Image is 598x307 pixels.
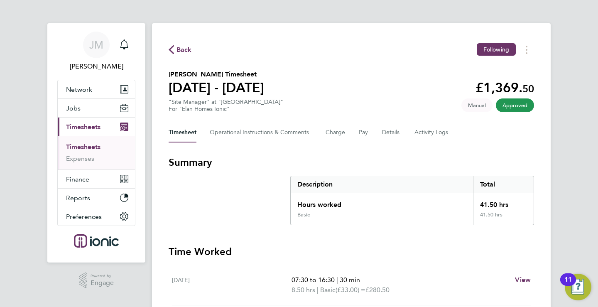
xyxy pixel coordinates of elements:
[326,123,346,142] button: Charge
[336,276,338,284] span: |
[359,123,369,142] button: Pay
[565,274,591,300] button: Open Resource Center, 11 new notifications
[291,193,473,211] div: Hours worked
[169,106,283,113] div: For "Elan Homes Ionic"
[58,99,135,117] button: Jobs
[169,245,534,258] h3: Time Worked
[58,136,135,169] div: Timesheets
[564,280,572,290] div: 11
[473,211,534,225] div: 41.50 hrs
[169,123,196,142] button: Timesheet
[66,123,100,131] span: Timesheets
[172,275,292,295] div: [DATE]
[58,118,135,136] button: Timesheets
[66,143,100,151] a: Timesheets
[483,46,509,53] span: Following
[519,43,534,56] button: Timesheets Menu
[169,156,534,169] h3: Summary
[475,80,534,96] app-decimal: £1,369.
[66,104,81,112] span: Jobs
[74,234,119,248] img: ionic-logo-retina.png
[477,43,516,56] button: Following
[292,276,335,284] span: 07:30 to 16:30
[473,193,534,211] div: 41.50 hrs
[91,273,114,280] span: Powered by
[515,276,531,284] span: View
[496,98,534,112] span: This timesheet has been approved.
[79,273,114,288] a: Powered byEngage
[58,80,135,98] button: Network
[58,170,135,188] button: Finance
[340,276,360,284] span: 30 min
[461,98,493,112] span: This timesheet was manually created.
[522,83,534,95] span: 50
[47,23,145,263] nav: Main navigation
[91,280,114,287] span: Engage
[169,69,264,79] h2: [PERSON_NAME] Timesheet
[317,286,319,294] span: |
[58,189,135,207] button: Reports
[320,285,336,295] span: Basic
[66,86,92,93] span: Network
[89,39,103,50] span: JM
[291,176,473,193] div: Description
[66,213,102,221] span: Preferences
[57,234,135,248] a: Go to home page
[66,194,90,202] span: Reports
[336,286,365,294] span: (£33.00) =
[57,61,135,71] span: Jade Moore
[57,32,135,71] a: JM[PERSON_NAME]
[66,155,94,162] a: Expenses
[290,176,534,225] div: Summary
[414,123,449,142] button: Activity Logs
[169,79,264,96] h1: [DATE] - [DATE]
[210,123,312,142] button: Operational Instructions & Comments
[58,207,135,226] button: Preferences
[515,275,531,285] a: View
[473,176,534,193] div: Total
[292,286,315,294] span: 8.50 hrs
[365,286,390,294] span: £280.50
[66,175,89,183] span: Finance
[176,45,192,55] span: Back
[169,98,283,113] div: "Site Manager" at "[GEOGRAPHIC_DATA]"
[297,211,310,218] div: Basic
[382,123,401,142] button: Details
[169,44,192,55] button: Back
